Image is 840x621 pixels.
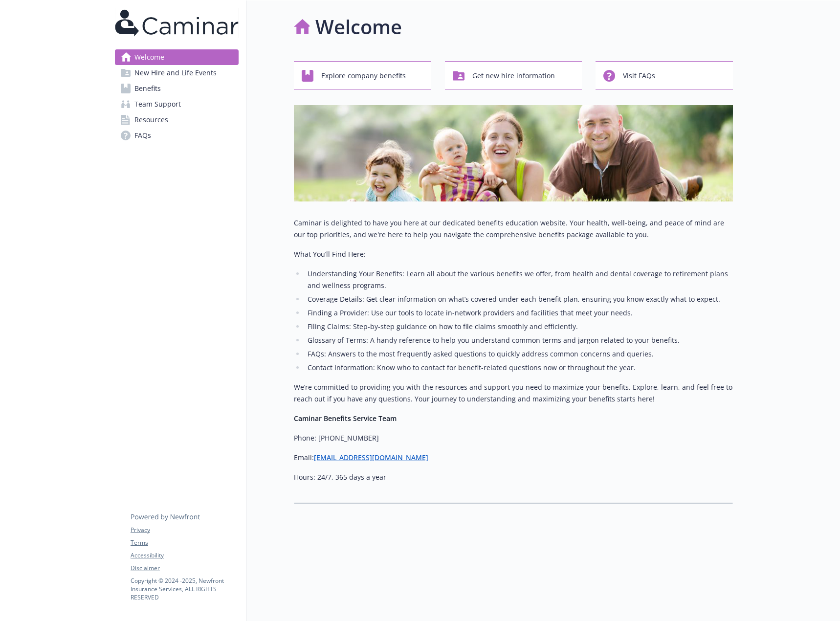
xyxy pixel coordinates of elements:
[115,49,239,65] a: Welcome
[623,67,655,85] span: Visit FAQs
[294,61,431,89] button: Explore company benefits
[596,61,733,89] button: Visit FAQs
[314,453,428,462] a: [EMAIL_ADDRESS][DOMAIN_NAME]
[115,96,239,112] a: Team Support
[294,217,733,241] p: Caminar is delighted to have you here at our dedicated benefits education website. Your health, w...
[131,538,238,547] a: Terms
[305,307,733,319] li: Finding a Provider: Use our tools to locate in-network providers and facilities that meet your ne...
[472,67,555,85] span: Get new hire information
[445,61,582,89] button: Get new hire information
[131,564,238,573] a: Disclaimer
[294,432,733,444] p: Phone: [PHONE_NUMBER]
[134,49,164,65] span: Welcome
[294,471,733,483] p: Hours: 24/7, 365 days a year
[305,362,733,374] li: Contact Information: Know who to contact for benefit-related questions now or throughout the year.
[294,105,733,201] img: overview page banner
[294,381,733,405] p: We’re committed to providing you with the resources and support you need to maximize your benefit...
[115,81,239,96] a: Benefits
[131,526,238,534] a: Privacy
[305,293,733,305] li: Coverage Details: Get clear information on what’s covered under each benefit plan, ensuring you k...
[115,65,239,81] a: New Hire and Life Events
[294,414,397,423] strong: Caminar Benefits Service Team
[305,334,733,346] li: Glossary of Terms: A handy reference to help you understand common terms and jargon related to yo...
[134,65,217,81] span: New Hire and Life Events
[115,128,239,143] a: FAQs
[131,551,238,560] a: Accessibility
[294,452,733,464] p: Email:
[115,112,239,128] a: Resources
[305,268,733,291] li: Understanding Your Benefits: Learn all about the various benefits we offer, from health and denta...
[134,128,151,143] span: FAQs
[134,112,168,128] span: Resources
[305,348,733,360] li: FAQs: Answers to the most frequently asked questions to quickly address common concerns and queries.
[294,248,733,260] p: What You’ll Find Here:
[321,67,406,85] span: Explore company benefits
[134,81,161,96] span: Benefits
[305,321,733,333] li: Filing Claims: Step-by-step guidance on how to file claims smoothly and efficiently.
[315,12,402,42] h1: Welcome
[134,96,181,112] span: Team Support
[131,577,238,601] p: Copyright © 2024 - 2025 , Newfront Insurance Services, ALL RIGHTS RESERVED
